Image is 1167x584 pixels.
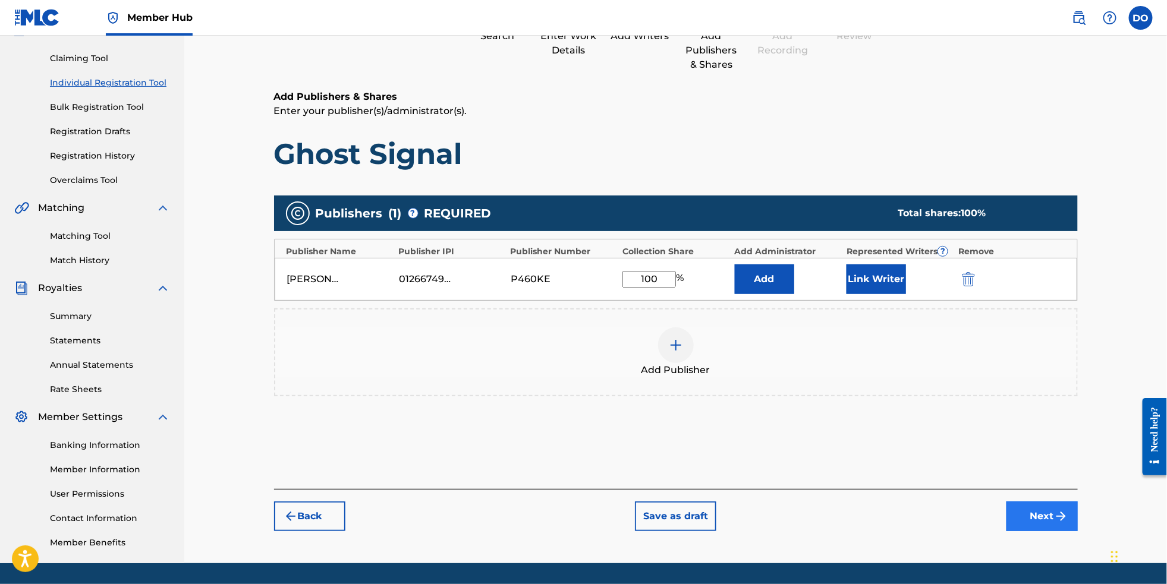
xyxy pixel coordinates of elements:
[682,29,741,72] div: Add Publishers & Shares
[622,245,729,258] div: Collection Share
[50,488,170,500] a: User Permissions
[408,209,418,218] span: ?
[127,11,193,24] span: Member Hub
[50,512,170,525] a: Contact Information
[898,206,1054,220] div: Total shares:
[291,206,305,220] img: publishers
[611,29,670,43] div: Add Writers
[50,383,170,396] a: Rate Sheets
[961,207,986,219] span: 100 %
[50,310,170,323] a: Summary
[1054,509,1068,523] img: f7272a7cc735f4ea7f67.svg
[635,501,716,531] button: Save as draft
[50,359,170,371] a: Annual Statements
[38,281,82,295] span: Royalties
[424,204,492,222] span: REQUIRED
[38,410,122,424] span: Member Settings
[511,245,617,258] div: Publisher Number
[287,245,393,258] div: Publisher Name
[676,271,687,288] span: %
[50,150,170,162] a: Registration History
[274,90,1078,104] h6: Add Publishers & Shares
[50,334,170,347] a: Statements
[735,264,794,294] button: Add
[847,245,953,258] div: Represented Writers
[468,29,527,43] div: Search
[1103,11,1117,25] img: help
[274,501,345,531] button: Back
[389,204,402,222] span: ( 1 )
[156,281,170,295] img: expand
[14,201,29,215] img: Matching
[14,410,29,424] img: Member Settings
[274,136,1078,172] h1: Ghost Signal
[50,254,170,267] a: Match History
[539,29,599,58] div: Enter Work Details
[106,11,120,25] img: Top Rightsholder
[1072,11,1086,25] img: search
[1108,527,1167,584] iframe: Chat Widget
[735,245,841,258] div: Add Administrator
[753,29,813,58] div: Add Recording
[156,410,170,424] img: expand
[50,439,170,452] a: Banking Information
[50,52,170,65] a: Claiming Tool
[50,125,170,138] a: Registration Drafts
[50,230,170,242] a: Matching Tool
[1134,388,1167,487] iframe: Resource Center
[1006,501,1078,531] button: Next
[50,536,170,549] a: Member Benefits
[641,363,710,377] span: Add Publisher
[1067,6,1091,30] a: Public Search
[316,204,383,222] span: Publishers
[50,463,170,476] a: Member Information
[274,104,1078,118] p: Enter your publisher(s)/administrator(s).
[1098,6,1122,30] div: Help
[50,174,170,187] a: Overclaims Tool
[669,338,683,352] img: add
[825,29,884,43] div: Review
[50,101,170,113] a: Bulk Registration Tool
[50,77,170,89] a: Individual Registration Tool
[1111,539,1118,574] div: Drag
[1129,6,1153,30] div: User Menu
[938,247,948,256] span: ?
[398,245,505,258] div: Publisher IPI
[14,9,60,26] img: MLC Logo
[847,264,906,294] button: Link Writer
[959,245,1065,258] div: Remove
[156,201,170,215] img: expand
[284,509,298,523] img: 7ee5dd4eb1f8a8e3ef2f.svg
[962,272,975,286] img: 12a2ab48e56ec057fbd8.svg
[14,281,29,295] img: Royalties
[38,201,84,215] span: Matching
